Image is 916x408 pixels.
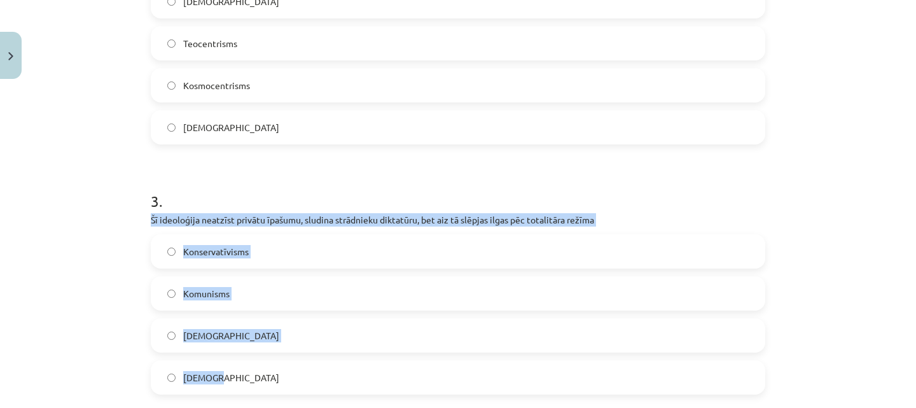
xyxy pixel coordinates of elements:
span: [DEMOGRAPHIC_DATA] [183,329,279,342]
span: Kosmocentrisms [183,79,250,92]
input: [DEMOGRAPHIC_DATA] [167,374,176,382]
input: Konservatīvisms [167,248,176,256]
input: Komunisms [167,290,176,298]
span: Konservatīvisms [183,245,249,258]
input: [DEMOGRAPHIC_DATA] [167,332,176,340]
span: [DEMOGRAPHIC_DATA] [183,371,279,384]
p: Šī ideoloģija neatzīst privātu īpašumu, sludina strādnieku diktatūru, bet aiz tā slēpjas ilgas pē... [151,213,765,227]
span: [DEMOGRAPHIC_DATA] [183,121,279,134]
span: Komunisms [183,287,230,300]
h1: 3 . [151,170,765,209]
img: icon-close-lesson-0947bae3869378f0d4975bcd49f059093ad1ed9edebbc8119c70593378902aed.svg [8,52,13,60]
span: Teocentrisms [183,37,237,50]
input: [DEMOGRAPHIC_DATA] [167,123,176,132]
input: Teocentrisms [167,39,176,48]
input: Kosmocentrisms [167,81,176,90]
